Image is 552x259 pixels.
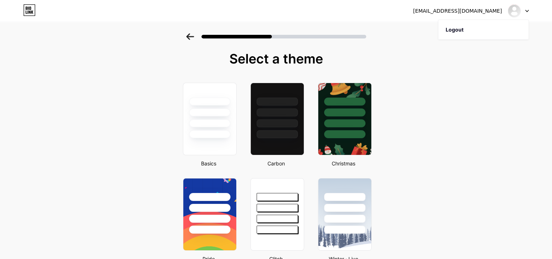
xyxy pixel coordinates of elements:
div: Select a theme [180,52,372,66]
li: Logout [438,20,528,40]
div: [EMAIL_ADDRESS][DOMAIN_NAME] [413,7,502,15]
div: Basics [181,160,237,167]
div: Carbon [248,160,304,167]
img: Sweats weatssw Swatat [507,4,521,18]
div: Christmas [316,160,372,167]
